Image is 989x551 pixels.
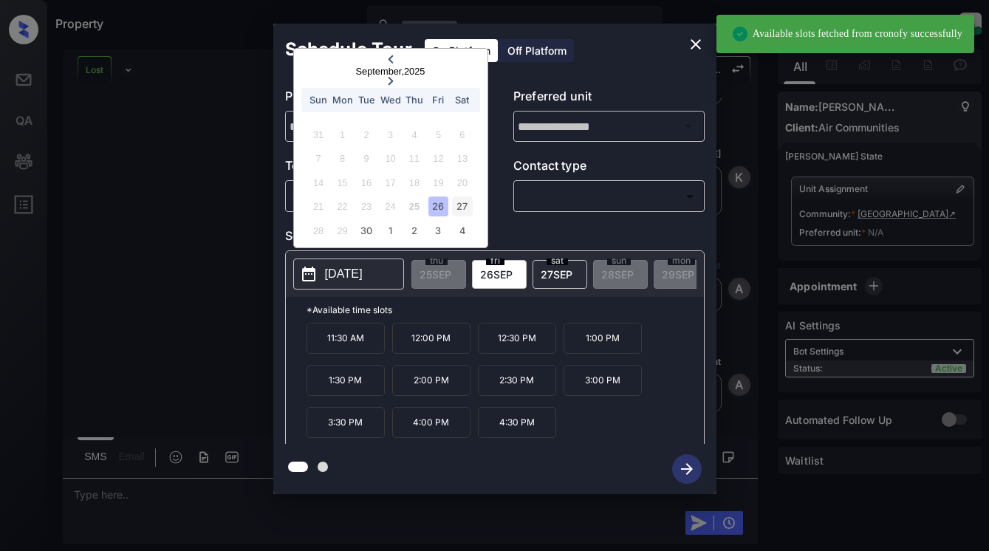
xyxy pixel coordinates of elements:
[309,196,329,216] div: Not available Sunday, September 21st, 2025
[404,173,424,193] div: Not available Thursday, September 18th, 2025
[380,173,400,193] div: Not available Wednesday, September 17th, 2025
[428,221,448,241] div: Choose Friday, October 3rd, 2025
[332,173,352,193] div: Not available Monday, September 15th, 2025
[428,196,448,216] div: Choose Friday, September 26th, 2025
[472,260,527,289] div: date-select
[309,125,329,145] div: Not available Sunday, August 31st, 2025
[356,221,376,241] div: Choose Tuesday, September 30th, 2025
[478,365,556,396] p: 2:30 PM
[480,268,513,281] span: 26 SEP
[392,365,470,396] p: 2:00 PM
[478,323,556,354] p: 12:30 PM
[356,125,376,145] div: Not available Tuesday, September 2nd, 2025
[356,196,376,216] div: Not available Tuesday, September 23rd, 2025
[392,323,470,354] p: 12:00 PM
[404,125,424,145] div: Not available Thursday, September 4th, 2025
[285,227,705,250] p: Select slot
[380,148,400,168] div: Not available Wednesday, September 10th, 2025
[486,256,504,265] span: fri
[298,123,482,242] div: month 2025-09
[533,260,587,289] div: date-select
[404,90,424,110] div: Thu
[356,148,376,168] div: Not available Tuesday, September 9th, 2025
[404,221,424,241] div: Choose Thursday, October 2nd, 2025
[425,39,498,62] div: On Platform
[500,39,574,62] div: Off Platform
[289,184,473,208] div: In Person
[285,87,476,111] p: Preferred community
[681,30,711,59] button: close
[332,125,352,145] div: Not available Monday, September 1st, 2025
[356,173,376,193] div: Not available Tuesday, September 16th, 2025
[513,157,705,180] p: Contact type
[294,66,487,77] div: September , 2025
[452,90,472,110] div: Sat
[392,407,470,438] p: 4:00 PM
[356,90,376,110] div: Tue
[380,221,400,241] div: Choose Wednesday, October 1st, 2025
[380,90,400,110] div: Wed
[452,173,472,193] div: Not available Saturday, September 20th, 2025
[452,221,472,241] div: Choose Saturday, October 4th, 2025
[478,407,556,438] p: 4:30 PM
[307,365,385,396] p: 1:30 PM
[404,196,424,216] div: Not available Thursday, September 25th, 2025
[285,157,476,180] p: Tour type
[332,221,352,241] div: Not available Monday, September 29th, 2025
[332,196,352,216] div: Not available Monday, September 22nd, 2025
[452,196,472,216] div: Choose Saturday, September 27th, 2025
[428,90,448,110] div: Fri
[307,407,385,438] p: 3:30 PM
[731,19,962,49] div: Available slots fetched from cronofy successfully
[513,87,705,111] p: Preferred unit
[273,24,424,75] h2: Schedule Tour
[309,173,329,193] div: Not available Sunday, September 14th, 2025
[307,323,385,354] p: 11:30 AM
[380,125,400,145] div: Not available Wednesday, September 3rd, 2025
[309,221,329,241] div: Not available Sunday, September 28th, 2025
[332,90,352,110] div: Mon
[404,148,424,168] div: Not available Thursday, September 11th, 2025
[332,148,352,168] div: Not available Monday, September 8th, 2025
[293,259,404,290] button: [DATE]
[564,365,642,396] p: 3:00 PM
[309,90,329,110] div: Sun
[564,323,642,354] p: 1:00 PM
[428,148,448,168] div: Not available Friday, September 12th, 2025
[309,148,329,168] div: Not available Sunday, September 7th, 2025
[307,297,704,323] p: *Available time slots
[452,125,472,145] div: Not available Saturday, September 6th, 2025
[325,265,363,283] p: [DATE]
[428,173,448,193] div: Not available Friday, September 19th, 2025
[541,268,572,281] span: 27 SEP
[547,256,568,265] span: sat
[428,125,448,145] div: Not available Friday, September 5th, 2025
[380,196,400,216] div: Not available Wednesday, September 24th, 2025
[452,148,472,168] div: Not available Saturday, September 13th, 2025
